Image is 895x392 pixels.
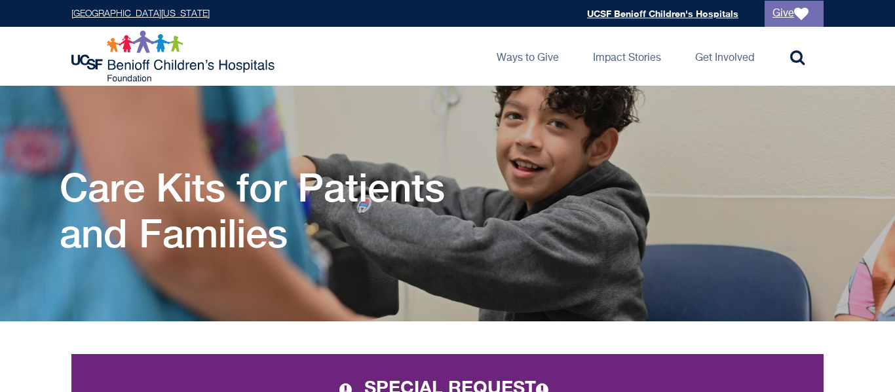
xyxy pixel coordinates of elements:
[685,27,765,86] a: Get Involved
[765,1,824,27] a: Give
[582,27,672,86] a: Impact Stories
[486,27,569,86] a: Ways to Give
[60,164,505,256] h1: Care Kits for Patients and Families
[71,9,210,18] a: [GEOGRAPHIC_DATA][US_STATE]
[587,8,738,19] a: UCSF Benioff Children's Hospitals
[71,30,278,82] img: Logo for UCSF Benioff Children's Hospitals Foundation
